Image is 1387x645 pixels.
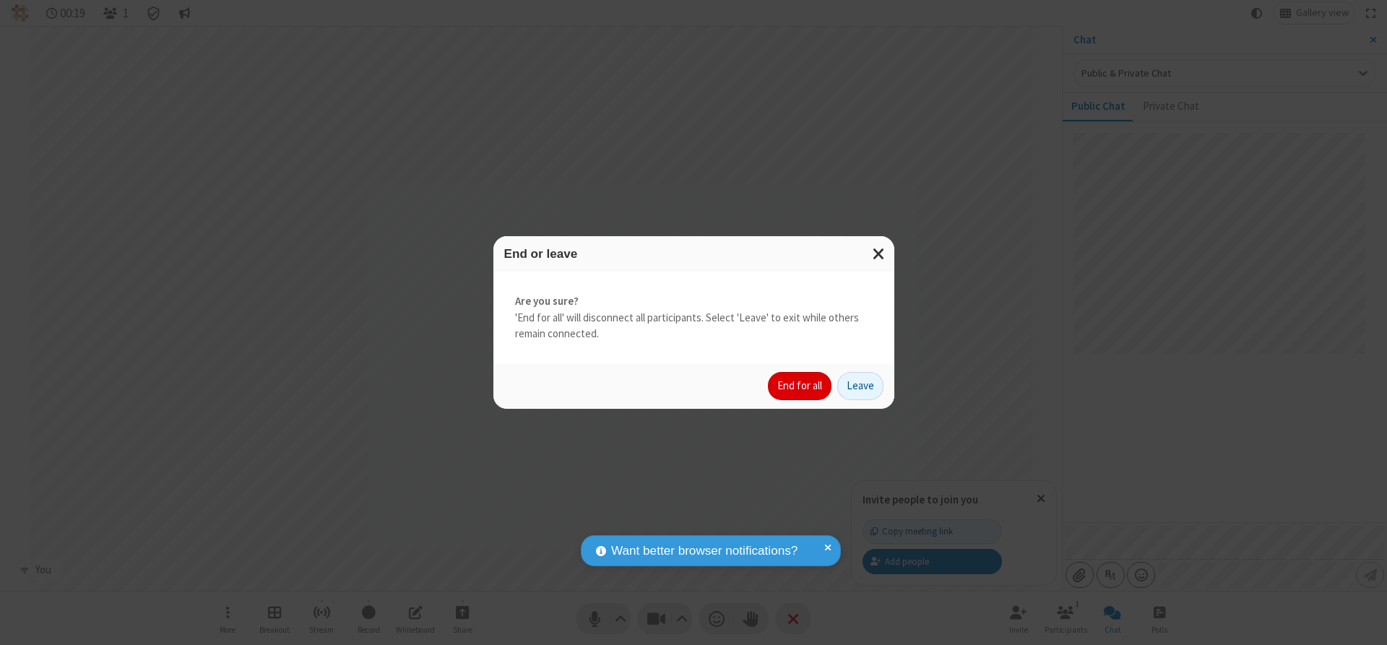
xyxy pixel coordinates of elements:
div: 'End for all' will disconnect all participants. Select 'Leave' to exit while others remain connec... [493,272,894,364]
button: End for all [768,372,831,401]
span: Want better browser notifications? [611,542,798,560]
h3: End or leave [504,247,883,261]
button: Leave [837,372,883,401]
strong: Are you sure? [515,293,873,310]
button: Close modal [864,236,894,272]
